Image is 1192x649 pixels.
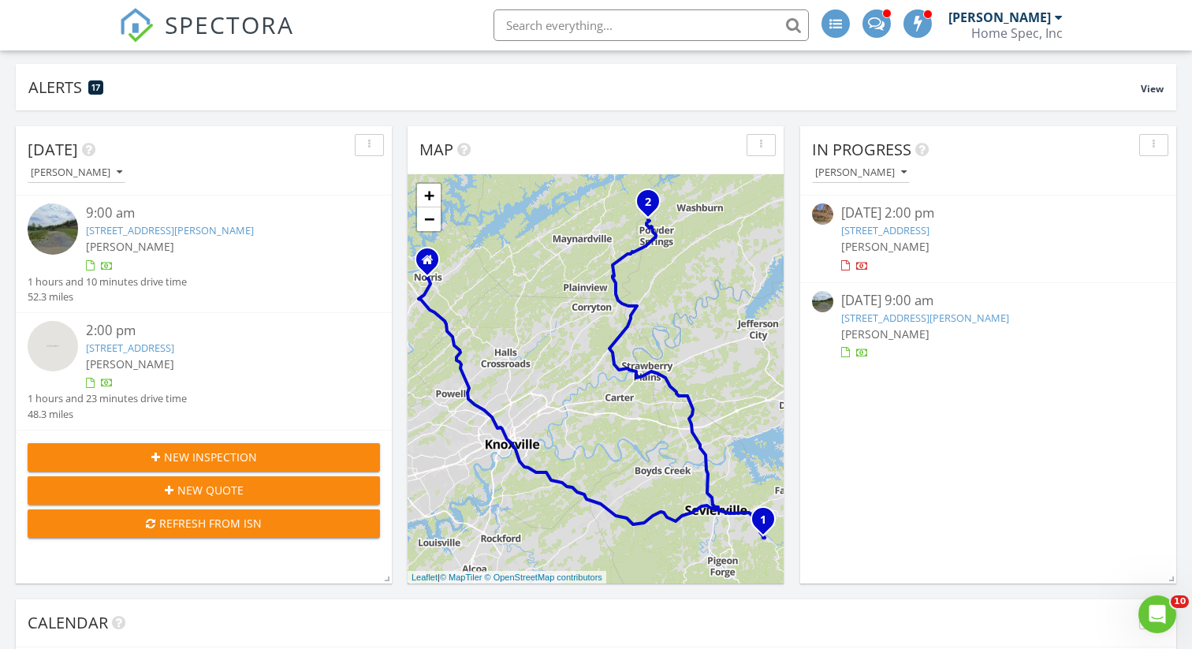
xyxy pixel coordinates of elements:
[86,321,350,341] div: 2:00 pm
[28,407,187,422] div: 48.3 miles
[1138,595,1176,633] iframe: Intercom live chat
[86,203,350,223] div: 9:00 am
[494,9,809,41] input: Search everything...
[28,139,78,160] span: [DATE]
[28,476,380,505] button: New Quote
[812,291,1164,361] a: [DATE] 9:00 am [STREET_ADDRESS][PERSON_NAME] [PERSON_NAME]
[812,139,911,160] span: In Progress
[86,356,174,371] span: [PERSON_NAME]
[28,321,380,422] a: 2:00 pm [STREET_ADDRESS] [PERSON_NAME] 1 hours and 23 minutes drive time 48.3 miles
[28,289,187,304] div: 52.3 miles
[417,207,441,231] a: Zoom out
[645,197,651,208] i: 2
[971,25,1063,41] div: Home Spec, Inc
[812,291,833,312] img: streetview
[948,9,1051,25] div: [PERSON_NAME]
[412,573,438,582] a: Leaflet
[28,76,1141,98] div: Alerts
[841,311,1009,325] a: [STREET_ADDRESS][PERSON_NAME]
[119,8,154,43] img: The Best Home Inspection Software - Spectora
[28,509,380,538] button: Refresh from ISN
[177,482,244,498] span: New Quote
[28,274,187,289] div: 1 hours and 10 minutes drive time
[812,203,833,225] img: streetview
[40,515,367,532] div: Refresh from ISN
[815,167,907,178] div: [PERSON_NAME]
[648,201,657,211] div: 291 Twin Ln, Washburn, TN 37888
[408,571,606,584] div: |
[812,162,910,184] button: [PERSON_NAME]
[28,443,380,472] button: New Inspection
[812,203,1164,274] a: [DATE] 2:00 pm [STREET_ADDRESS] [PERSON_NAME]
[164,449,257,465] span: New Inspection
[763,519,773,528] div: 1872 Mitchell Farm Rd, Sevierville, TN 37876
[28,203,78,254] img: streetview
[28,203,380,304] a: 9:00 am [STREET_ADDRESS][PERSON_NAME] [PERSON_NAME] 1 hours and 10 minutes drive time 52.3 miles
[165,8,294,41] span: SPECTORA
[28,612,108,633] span: Calendar
[28,391,187,406] div: 1 hours and 23 minutes drive time
[119,21,294,54] a: SPECTORA
[86,223,254,237] a: [STREET_ADDRESS][PERSON_NAME]
[417,184,441,207] a: Zoom in
[28,321,78,371] img: streetview
[841,223,929,237] a: [STREET_ADDRESS]
[1141,82,1164,95] span: View
[419,139,453,160] span: Map
[841,326,929,341] span: [PERSON_NAME]
[28,162,125,184] button: [PERSON_NAME]
[427,259,437,269] div: 25 Dogwood Rd, Norris Tennessee 37828
[31,167,122,178] div: [PERSON_NAME]
[86,239,174,254] span: [PERSON_NAME]
[1171,595,1189,608] span: 10
[760,515,766,526] i: 1
[485,573,602,582] a: © OpenStreetMap contributors
[841,203,1135,223] div: [DATE] 2:00 pm
[440,573,482,582] a: © MapTiler
[91,82,100,93] span: 17
[86,341,174,355] a: [STREET_ADDRESS]
[841,291,1135,311] div: [DATE] 9:00 am
[841,239,929,254] span: [PERSON_NAME]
